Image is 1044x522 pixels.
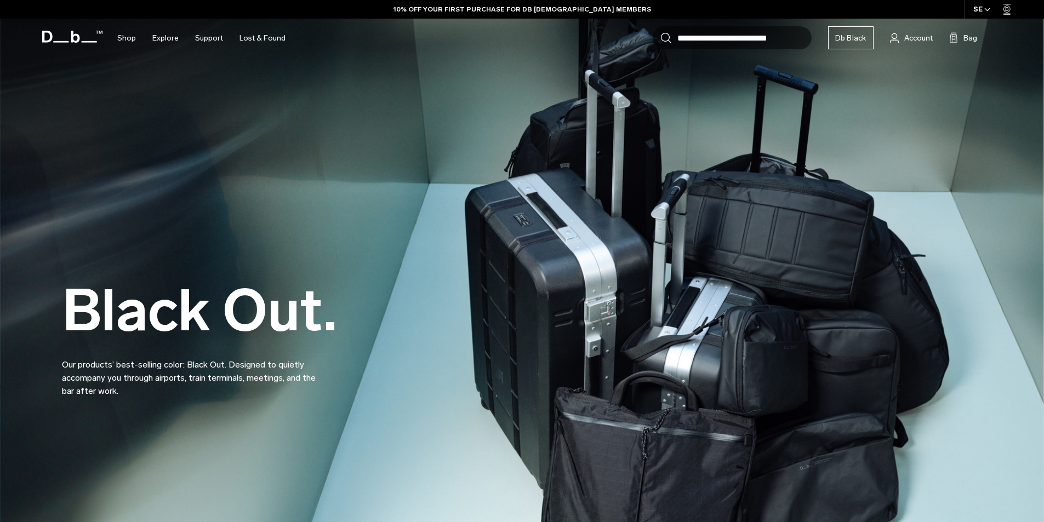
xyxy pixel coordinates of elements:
[152,19,179,58] a: Explore
[117,19,136,58] a: Shop
[195,19,223,58] a: Support
[393,4,651,14] a: 10% OFF YOUR FIRST PURCHASE FOR DB [DEMOGRAPHIC_DATA] MEMBERS
[890,31,933,44] a: Account
[904,32,933,44] span: Account
[109,19,294,58] nav: Main Navigation
[828,26,874,49] a: Db Black
[239,19,286,58] a: Lost & Found
[963,32,977,44] span: Bag
[62,282,337,340] h2: Black Out.
[949,31,977,44] button: Bag
[62,345,325,398] p: Our products’ best-selling color: Black Out. Designed to quietly accompany you through airports, ...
